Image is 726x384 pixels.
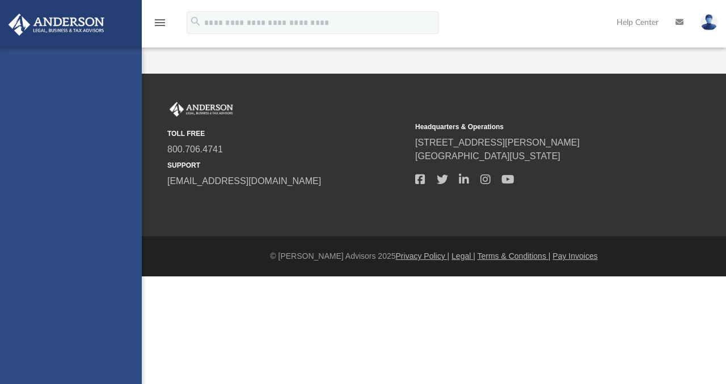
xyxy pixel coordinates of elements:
[396,251,450,261] a: Privacy Policy |
[167,129,407,139] small: TOLL FREE
[5,14,108,36] img: Anderson Advisors Platinum Portal
[415,138,580,147] a: [STREET_ADDRESS][PERSON_NAME]
[153,16,167,29] i: menu
[142,250,726,262] div: © [PERSON_NAME] Advisors 2025
[167,144,223,154] a: 800.706.4741
[167,102,235,117] img: Anderson Advisors Platinum Portal
[415,151,560,161] a: [GEOGRAPHIC_DATA][US_STATE]
[415,122,655,132] small: Headquarters & Operations
[700,14,717,31] img: User Pic
[189,15,202,28] i: search
[552,251,597,261] a: Pay Invoices
[167,176,321,186] a: [EMAIL_ADDRESS][DOMAIN_NAME]
[478,251,551,261] a: Terms & Conditions |
[153,22,167,29] a: menu
[167,160,407,170] small: SUPPORT
[451,251,475,261] a: Legal |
